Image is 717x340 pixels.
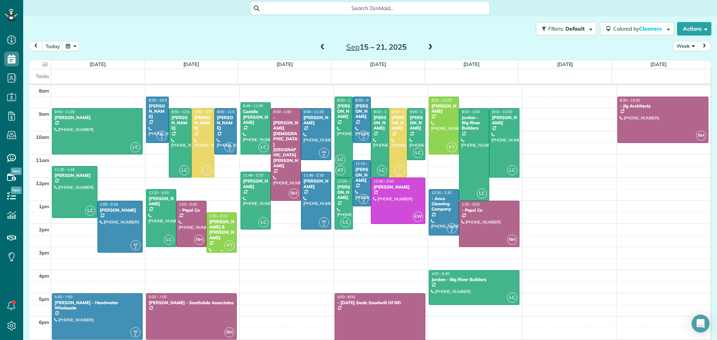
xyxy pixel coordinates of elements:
[536,22,596,35] button: Filters: Default
[179,208,204,213] div: - Pepsi Co
[409,115,423,131] div: [PERSON_NAME]
[29,41,43,51] button: prev
[42,41,63,51] button: today
[243,109,269,125] div: Casidie [PERSON_NAME]
[39,250,49,256] span: 3pm
[209,219,235,241] div: [PERSON_NAME] & [PERSON_NAME]
[304,173,324,178] span: 11:45 - 2:15
[359,198,368,205] small: 2
[131,244,140,252] small: 2
[395,169,404,177] small: 2
[548,25,564,32] span: Filters:
[39,273,49,279] span: 4pm
[337,294,355,299] span: 5:00 - 8:00
[39,88,49,94] span: 8am
[639,25,663,32] span: Cleaners
[227,144,232,148] span: AS
[696,131,706,141] span: RH
[157,135,166,142] small: 2
[194,235,204,245] span: RH
[148,300,235,305] div: [PERSON_NAME] - Southdale Associates
[319,221,329,228] small: 2
[392,109,412,114] span: 9:00 - 12:00
[55,109,75,114] span: 9:00 - 11:00
[322,219,326,223] span: AS
[692,315,710,333] div: Open Intercom Messenger
[179,165,189,175] span: LC
[697,41,711,51] button: next
[461,208,517,213] div: - Pepsi Co
[194,109,214,114] span: 9:00 - 12:00
[217,109,237,114] span: 9:00 - 11:00
[431,277,517,282] div: Jordan - Big River Builders
[90,61,106,67] a: [DATE]
[148,103,167,119] div: [PERSON_NAME]
[36,157,49,163] span: 11am
[391,115,405,131] div: [PERSON_NAME]
[322,150,326,154] span: AS
[532,22,596,35] a: Filters: Default
[258,217,269,227] span: LC
[413,212,423,222] span: EW
[273,109,291,114] span: 9:00 - 1:00
[613,25,664,32] span: Colored by
[243,178,269,189] div: [PERSON_NAME]
[171,115,189,131] div: [PERSON_NAME]
[337,184,351,200] div: [PERSON_NAME]
[54,173,95,178] div: [PERSON_NAME]
[620,98,640,103] span: 8:30 - 10:30
[335,165,345,175] span: KT
[557,61,573,67] a: [DATE]
[36,180,49,186] span: 12pm
[303,115,329,126] div: [PERSON_NAME]
[356,98,376,103] span: 8:30 - 10:30
[373,184,423,190] div: [PERSON_NAME]
[202,169,212,177] small: 2
[217,115,235,131] div: [PERSON_NAME]
[85,206,95,216] span: LC
[373,115,387,131] div: [PERSON_NAME]
[39,111,49,117] span: 9am
[171,109,192,114] span: 9:00 - 12:00
[492,109,512,114] span: 9:00 - 12:00
[243,103,263,108] span: 8:45 - 11:00
[54,115,140,120] div: [PERSON_NAME]
[209,213,227,218] span: 1:30 - 3:15
[243,173,263,178] span: 11:45 - 2:15
[330,43,423,51] h2: 15 – 21, 2025
[337,300,423,305] div: - [DATE] Seals Goodwill Of ND
[477,188,487,199] span: LC
[179,202,197,207] span: 1:00 - 3:00
[164,235,174,245] span: LC
[359,135,368,142] small: 2
[304,109,324,114] span: 9:00 - 11:15
[277,61,293,67] a: [DATE]
[356,161,376,166] span: 11:15 - 1:15
[148,196,174,207] div: [PERSON_NAME]
[289,188,299,199] span: RH
[462,202,479,207] span: 1:00 - 3:00
[258,142,269,152] span: LC
[303,178,329,189] div: [PERSON_NAME]
[462,109,479,114] span: 9:00 - 1:00
[377,165,387,175] span: LC
[447,142,457,152] span: KT
[507,165,517,175] span: LC
[373,109,394,114] span: 9:00 - 12:00
[131,331,140,339] small: 2
[370,61,386,67] a: [DATE]
[431,271,449,276] span: 4:00 - 5:30
[183,61,199,67] a: [DATE]
[159,132,164,137] span: AS
[361,196,366,200] span: AS
[319,152,329,159] small: 2
[431,103,457,114] div: [PERSON_NAME]
[431,190,451,195] span: 12:30 - 2:30
[36,134,49,140] span: 10am
[491,115,517,126] div: [PERSON_NAME]
[507,235,517,245] span: RH
[55,294,72,299] span: 5:00 - 7:00
[130,142,140,152] span: LC
[133,329,137,333] span: AS
[355,167,369,183] div: [PERSON_NAME]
